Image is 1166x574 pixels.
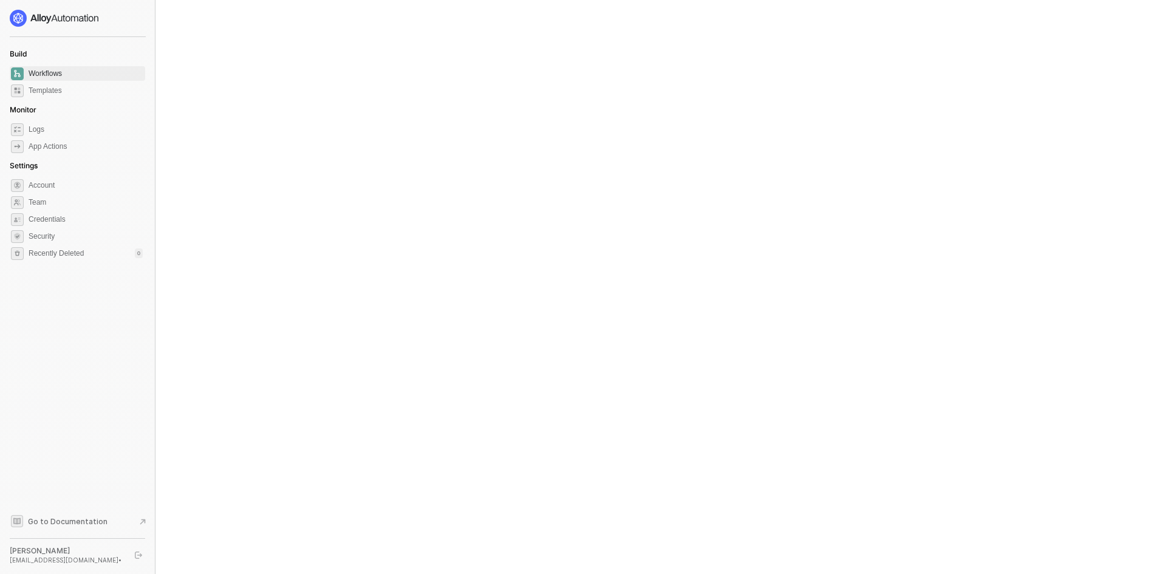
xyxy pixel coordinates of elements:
div: 0 [135,248,143,258]
span: Workflows [29,66,143,81]
span: team [11,196,24,209]
a: Knowledge Base [10,514,146,528]
div: App Actions [29,142,67,152]
span: icon-logs [11,123,24,136]
span: Monitor [10,105,36,114]
a: logo [10,10,145,27]
span: icon-app-actions [11,140,24,153]
span: documentation [11,515,23,527]
span: Build [10,49,27,58]
span: Account [29,178,143,193]
img: logo [10,10,100,27]
span: Go to Documentation [28,516,107,527]
span: settings [11,247,24,260]
div: [EMAIL_ADDRESS][DOMAIN_NAME] • [10,556,124,564]
span: document-arrow [137,516,149,528]
span: Credentials [29,212,143,227]
span: Team [29,195,143,210]
span: Security [29,229,143,244]
span: Templates [29,83,143,98]
span: security [11,230,24,243]
span: Settings [10,161,38,170]
span: Logs [29,122,143,137]
span: logout [135,552,142,559]
span: dashboard [11,67,24,80]
span: settings [11,179,24,192]
span: Recently Deleted [29,248,84,259]
span: marketplace [11,84,24,97]
span: credentials [11,213,24,226]
div: [PERSON_NAME] [10,546,124,556]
